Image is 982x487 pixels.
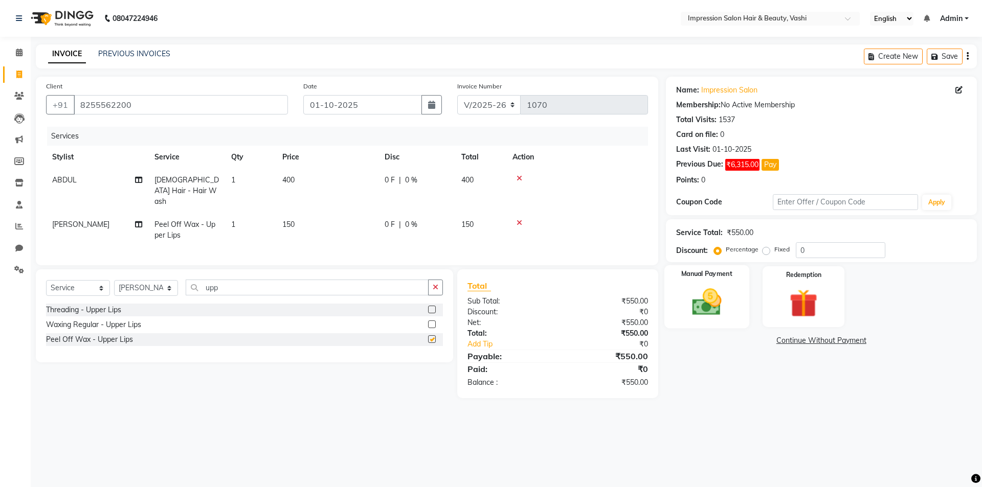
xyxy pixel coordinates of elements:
[676,85,699,96] div: Name:
[231,175,235,184] span: 1
[676,159,723,171] div: Previous Due:
[557,307,655,317] div: ₹0
[457,82,502,91] label: Invoice Number
[725,159,760,171] span: ₹6,315.00
[676,129,718,140] div: Card on file:
[46,95,75,114] button: +91
[506,146,648,169] th: Action
[405,219,417,230] span: 0 %
[773,194,918,210] input: Enter Offer / Coupon Code
[461,175,474,184] span: 400
[154,220,215,240] span: Peel Off Wax - Upper Lips
[405,175,417,185] span: 0 %
[676,245,708,256] div: Discount:
[701,175,705,185] div: 0
[676,100,967,110] div: No Active Membership
[557,350,655,362] div: ₹550.00
[46,334,133,345] div: Peel Off Wax - Upper Lips
[26,4,96,33] img: logo
[399,175,401,185] span: |
[676,100,721,110] div: Membership:
[726,245,758,254] label: Percentage
[378,146,455,169] th: Disc
[460,307,557,317] div: Discount:
[154,175,219,206] span: [DEMOGRAPHIC_DATA] Hair - Hair Wash
[113,4,158,33] b: 08047224946
[727,227,753,238] div: ₹550.00
[780,286,827,321] img: _gift.svg
[231,220,235,229] span: 1
[460,377,557,388] div: Balance :
[385,219,395,230] span: 0 F
[460,296,557,307] div: Sub Total:
[148,146,225,169] th: Service
[460,317,557,328] div: Net:
[46,146,148,169] th: Stylist
[557,317,655,328] div: ₹550.00
[676,114,717,125] div: Total Visits:
[47,127,656,146] div: Services
[460,350,557,362] div: Payable:
[282,175,295,184] span: 400
[681,269,732,279] label: Manual Payment
[52,175,77,184] span: ABDUL
[460,363,557,375] div: Paid:
[48,45,86,63] a: INVOICE
[940,13,963,24] span: Admin
[46,305,121,315] div: Threading - Upper Lips
[460,339,574,350] a: Add Tip
[557,296,655,307] div: ₹550.00
[557,328,655,339] div: ₹550.00
[927,49,963,64] button: Save
[385,175,395,185] span: 0 F
[74,95,288,114] input: Search by Name/Mobile/Email/Code
[186,280,429,295] input: Search or Scan
[676,197,773,207] div: Coupon Code
[676,144,710,155] div: Last Visit:
[676,175,699,185] div: Points:
[46,82,62,91] label: Client
[557,363,655,375] div: ₹0
[922,195,951,210] button: Apply
[557,377,655,388] div: ₹550.00
[52,220,109,229] span: [PERSON_NAME]
[574,339,655,350] div: ₹0
[668,335,975,346] a: Continue Without Payment
[282,220,295,229] span: 150
[762,159,779,171] button: Pay
[712,144,751,155] div: 01-10-2025
[719,114,735,125] div: 1537
[303,82,317,91] label: Date
[683,285,730,319] img: _cash.svg
[676,227,723,238] div: Service Total:
[701,85,757,96] a: Impression Salon
[460,328,557,339] div: Total:
[720,129,724,140] div: 0
[46,319,141,330] div: Waxing Regular - Upper Lips
[467,281,491,291] span: Total
[98,49,170,58] a: PREVIOUS INVOICES
[774,245,790,254] label: Fixed
[455,146,506,169] th: Total
[399,219,401,230] span: |
[461,220,474,229] span: 150
[864,49,923,64] button: Create New
[786,270,821,280] label: Redemption
[276,146,378,169] th: Price
[225,146,276,169] th: Qty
